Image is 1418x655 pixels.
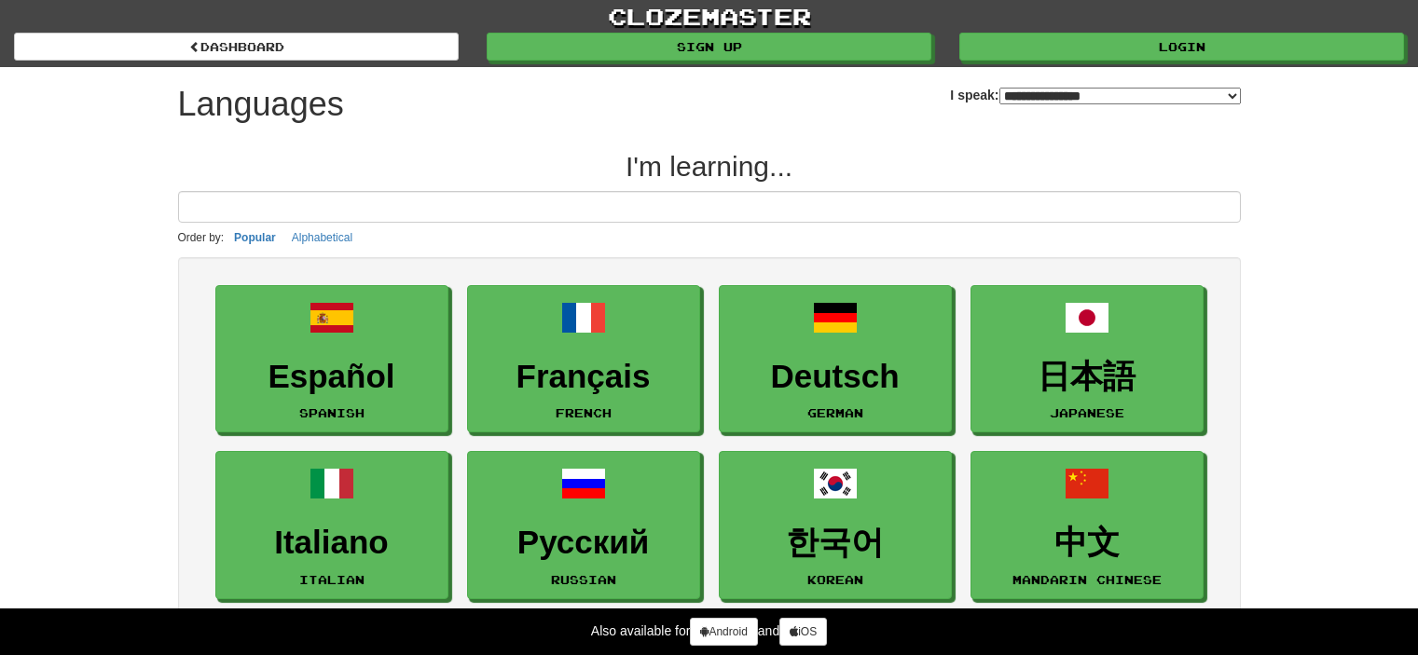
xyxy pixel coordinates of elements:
small: Spanish [299,406,365,419]
h2: I'm learning... [178,151,1241,182]
h3: 日本語 [981,359,1193,395]
a: Android [690,618,757,646]
small: French [556,406,612,419]
a: 한국어Korean [719,451,952,599]
h3: Français [477,359,690,395]
select: I speak: [999,88,1241,104]
small: Mandarin Chinese [1012,573,1162,586]
small: Korean [807,573,863,586]
a: 中文Mandarin Chinese [971,451,1204,599]
a: DeutschGerman [719,285,952,433]
button: Alphabetical [286,227,358,248]
a: EspañolSpanish [215,285,448,433]
h3: Italiano [226,525,438,561]
a: РусскийRussian [467,451,700,599]
h3: Deutsch [729,359,942,395]
a: ItalianoItalian [215,451,448,599]
a: Login [959,33,1404,61]
h3: 中文 [981,525,1193,561]
small: Italian [299,573,365,586]
small: Russian [551,573,616,586]
a: iOS [779,618,827,646]
h3: Español [226,359,438,395]
label: I speak: [950,86,1240,104]
h1: Languages [178,86,344,123]
a: 日本語Japanese [971,285,1204,433]
button: Popular [228,227,282,248]
a: Sign up [487,33,931,61]
small: German [807,406,863,419]
h3: Русский [477,525,690,561]
small: Japanese [1050,406,1124,419]
a: FrançaisFrench [467,285,700,433]
a: dashboard [14,33,459,61]
h3: 한국어 [729,525,942,561]
small: Order by: [178,231,225,244]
